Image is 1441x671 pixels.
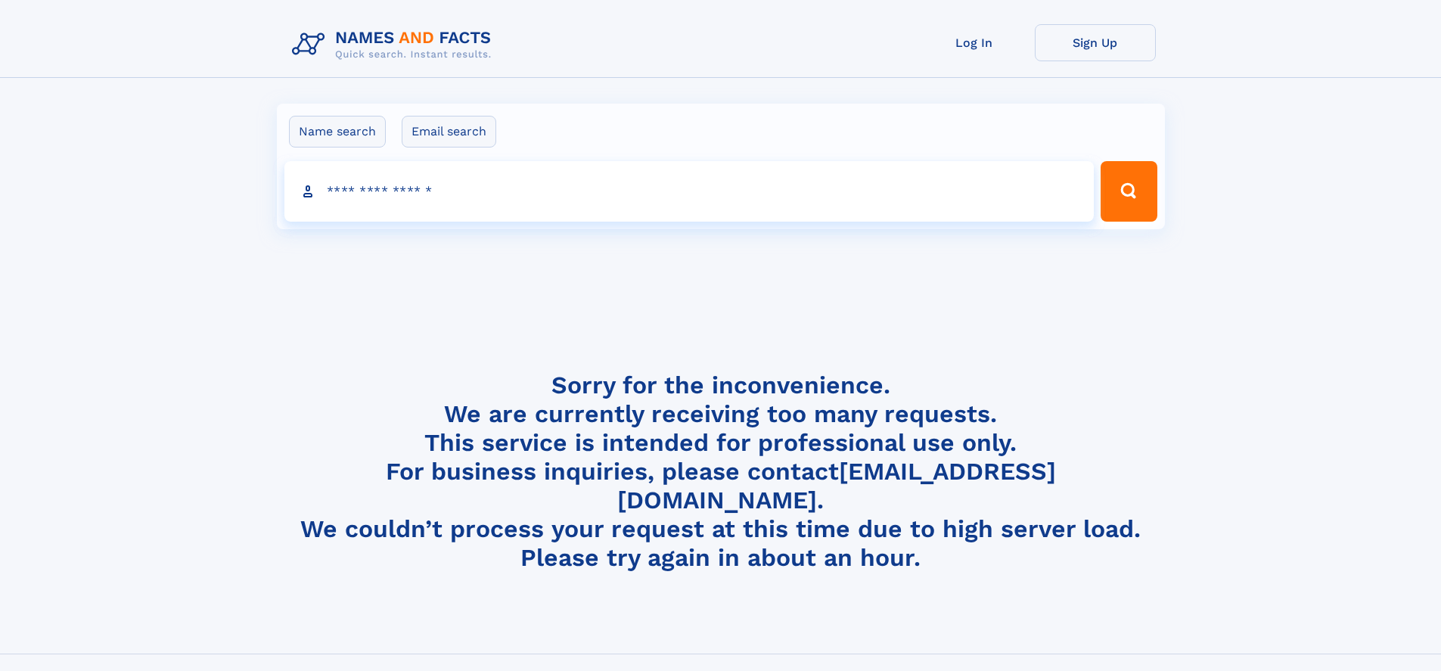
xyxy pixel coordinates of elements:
[617,457,1056,514] a: [EMAIL_ADDRESS][DOMAIN_NAME]
[1101,161,1157,222] button: Search Button
[286,371,1156,573] h4: Sorry for the inconvenience. We are currently receiving too many requests. This service is intend...
[284,161,1095,222] input: search input
[286,24,504,65] img: Logo Names and Facts
[402,116,496,148] label: Email search
[914,24,1035,61] a: Log In
[1035,24,1156,61] a: Sign Up
[289,116,386,148] label: Name search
